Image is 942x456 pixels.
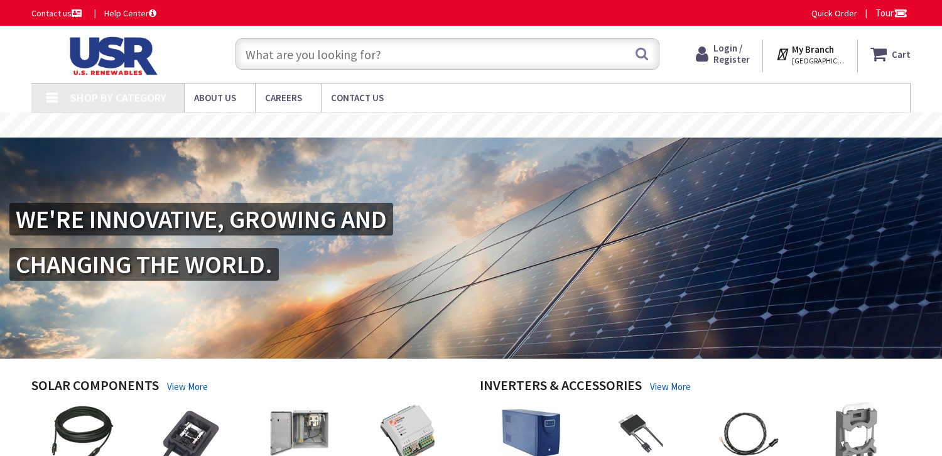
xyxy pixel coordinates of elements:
[650,380,691,393] a: View More
[274,119,671,133] rs-layer: Coronavirus: Our Commitment to Our Employees and Customers
[167,380,208,393] a: View More
[480,377,642,396] h4: Inverters & Accessories
[9,203,393,236] h2: WE'RE INNOVATIVE, GROWING AND
[331,92,384,104] span: Contact Us
[9,248,279,281] h2: CHANGING THE WORLD.
[31,7,84,19] a: Contact us
[776,43,845,65] div: My Branch [GEOGRAPHIC_DATA], [GEOGRAPHIC_DATA]
[811,7,857,19] a: Quick Order
[792,43,834,55] strong: My Branch
[70,90,166,105] span: Shop By Category
[265,92,302,104] span: Careers
[104,7,156,19] a: Help Center
[792,56,845,66] span: [GEOGRAPHIC_DATA], [GEOGRAPHIC_DATA]
[31,377,159,396] h4: Solar Components
[696,43,750,65] a: Login / Register
[892,43,911,65] strong: Cart
[235,38,659,70] input: What are you looking for?
[713,42,750,65] span: Login / Register
[870,43,911,65] a: Cart
[31,36,191,75] img: U.S. Renewable Solutions
[875,7,907,19] span: Tour
[194,92,236,104] span: About Us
